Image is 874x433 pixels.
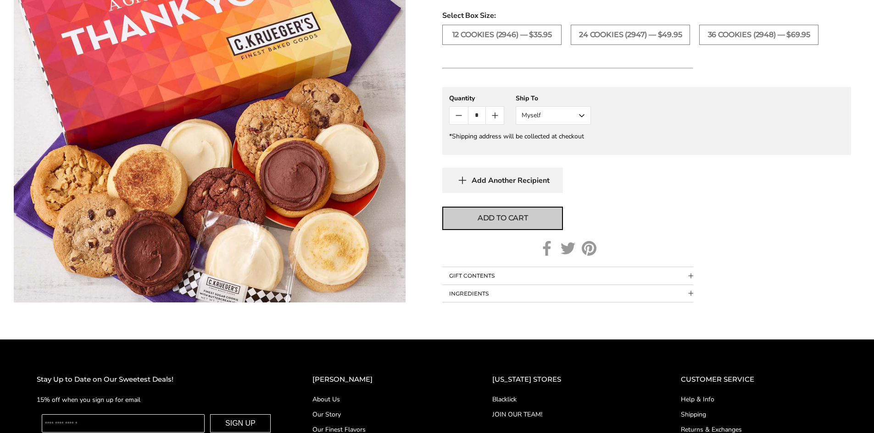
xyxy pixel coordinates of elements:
[582,241,596,256] a: Pinterest
[492,395,644,404] a: Blacklick
[442,267,693,285] button: Collapsible block button
[492,374,644,385] h2: [US_STATE] STORES
[516,94,591,103] div: Ship To
[442,10,851,21] span: Select Box Size:
[442,87,851,155] gfm-form: New recipient
[681,395,837,404] a: Help & Info
[681,410,837,419] a: Shipping
[449,132,844,141] div: *Shipping address will be collected at checkout
[540,241,554,256] a: Facebook
[492,410,644,419] a: JOIN OUR TEAM!
[472,176,550,185] span: Add Another Recipient
[468,107,486,124] input: Quantity
[42,414,205,433] input: Enter your email
[681,374,837,385] h2: CUSTOMER SERVICE
[210,414,271,433] button: SIGN UP
[449,94,504,103] div: Quantity
[699,25,818,45] label: 36 COOKIES (2948) — $69.95
[442,168,563,193] button: Add Another Recipient
[571,25,690,45] label: 24 COOKIES (2947) — $49.95
[442,285,693,302] button: Collapsible block button
[486,107,504,124] button: Count plus
[442,207,563,230] button: Add to cart
[450,107,468,124] button: Count minus
[478,213,528,224] span: Add to cart
[561,241,575,256] a: Twitter
[37,374,276,385] h2: Stay Up to Date on Our Sweetest Deals!
[516,106,591,125] button: Myself
[312,410,456,419] a: Our Story
[442,25,562,45] label: 12 COOKIES (2946) — $35.95
[312,374,456,385] h2: [PERSON_NAME]
[37,395,276,405] p: 15% off when you sign up for email
[312,395,456,404] a: About Us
